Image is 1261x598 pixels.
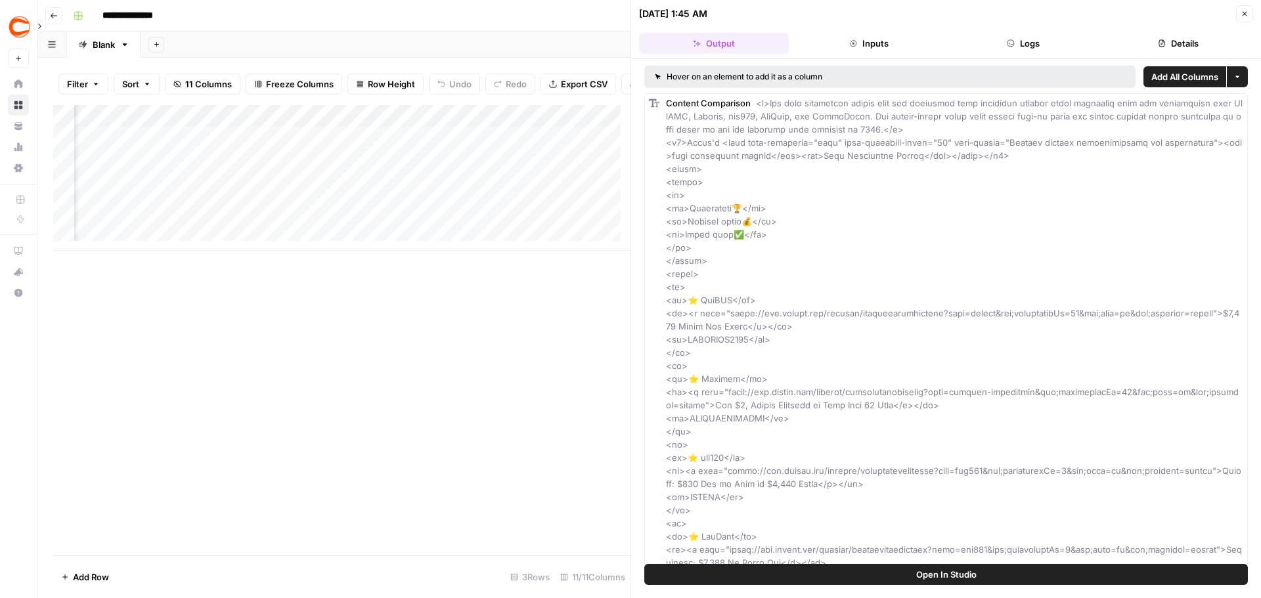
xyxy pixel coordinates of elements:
[1151,70,1218,83] span: Add All Columns
[8,137,29,158] a: Usage
[639,33,789,54] button: Output
[485,74,535,95] button: Redo
[949,33,1099,54] button: Logs
[8,11,29,43] button: Workspace: Covers
[93,38,115,51] div: Blank
[368,77,415,91] span: Row Height
[53,566,117,587] button: Add Row
[655,71,974,83] div: Hover on an element to add it as a column
[916,568,977,581] span: Open In Studio
[506,77,527,91] span: Redo
[1103,33,1253,54] button: Details
[67,77,88,91] span: Filter
[541,74,616,95] button: Export CSV
[8,282,29,303] button: Help + Support
[122,77,139,91] span: Sort
[266,77,334,91] span: Freeze Columns
[429,74,480,95] button: Undo
[639,7,707,20] div: [DATE] 1:45 AM
[555,566,630,587] div: 11/11 Columns
[561,77,608,91] span: Export CSV
[114,74,160,95] button: Sort
[644,564,1248,585] button: Open In Studio
[8,95,29,116] a: Browse
[246,74,342,95] button: Freeze Columns
[1143,66,1226,87] button: Add All Columns
[347,74,424,95] button: Row Height
[8,15,32,39] img: Covers Logo
[73,570,109,584] span: Add Row
[9,262,28,282] div: What's new?
[505,566,555,587] div: 3 Rows
[58,74,108,95] button: Filter
[8,158,29,179] a: Settings
[165,74,240,95] button: 11 Columns
[67,32,141,58] a: Blank
[8,116,29,137] a: Your Data
[8,74,29,95] a: Home
[449,77,472,91] span: Undo
[666,98,751,108] span: Content Comparison
[8,261,29,282] button: What's new?
[794,33,944,54] button: Inputs
[8,240,29,261] a: AirOps Academy
[185,77,232,91] span: 11 Columns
